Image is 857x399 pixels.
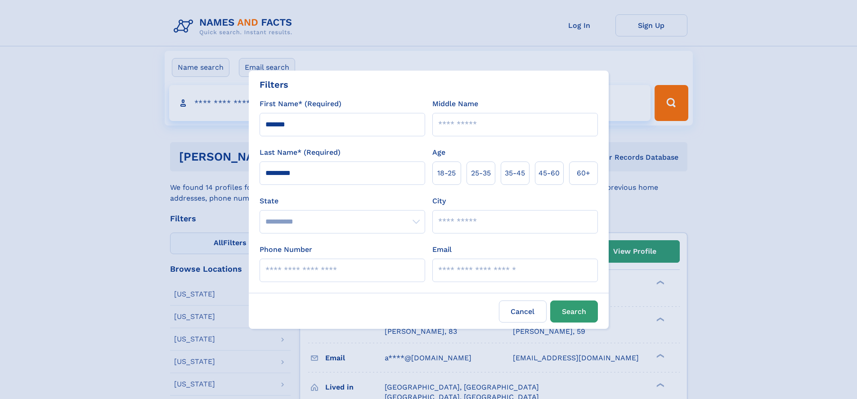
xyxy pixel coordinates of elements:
label: Email [432,244,452,255]
label: Phone Number [260,244,312,255]
label: Last Name* (Required) [260,147,341,158]
span: 60+ [577,168,590,179]
button: Search [550,300,598,323]
label: Age [432,147,445,158]
label: City [432,196,446,206]
span: 18‑25 [437,168,456,179]
span: 25‑35 [471,168,491,179]
label: Cancel [499,300,547,323]
span: 45‑60 [538,168,560,179]
label: State [260,196,425,206]
span: 35‑45 [505,168,525,179]
label: First Name* (Required) [260,99,341,109]
label: Middle Name [432,99,478,109]
div: Filters [260,78,288,91]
